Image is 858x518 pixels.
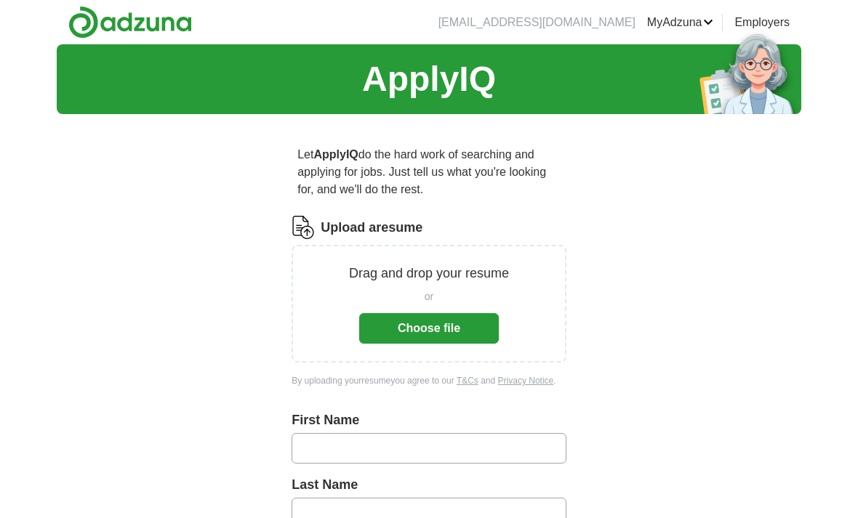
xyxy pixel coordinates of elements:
h1: ApplyIQ [362,53,496,105]
span: or [425,289,433,304]
a: MyAdzuna [647,14,714,31]
img: Adzuna logo [68,6,192,39]
div: By uploading your resume you agree to our and . [292,374,566,387]
strong: ApplyIQ [313,148,358,161]
a: Employers [734,14,790,31]
a: Privacy Notice [498,376,554,386]
label: Last Name [292,475,566,495]
p: Drag and drop your resume [349,264,509,283]
label: Upload a resume [321,218,422,238]
p: Let do the hard work of searching and applying for jobs. Just tell us what you're looking for, an... [292,140,566,204]
label: First Name [292,410,566,430]
img: CV Icon [292,216,315,239]
button: Choose file [359,313,499,344]
a: T&Cs [457,376,478,386]
li: [EMAIL_ADDRESS][DOMAIN_NAME] [438,14,636,31]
